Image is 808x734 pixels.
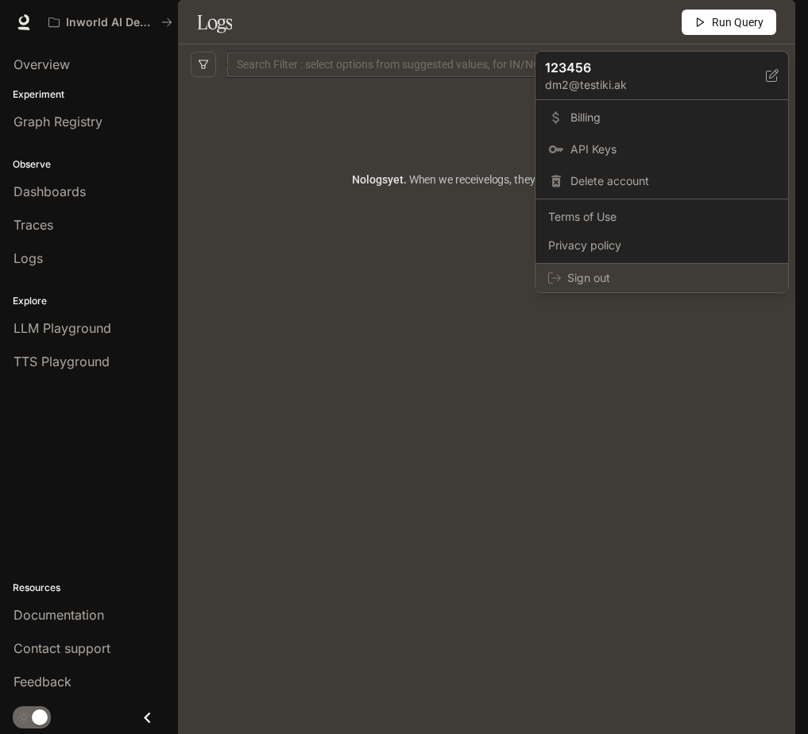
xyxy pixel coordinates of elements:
[539,203,785,231] a: Terms of Use
[548,238,775,253] span: Privacy policy
[570,173,775,189] span: Delete account
[535,264,788,292] div: Sign out
[570,141,775,157] span: API Keys
[545,58,740,77] p: 123456
[567,270,775,286] span: Sign out
[545,77,766,93] p: dm2@testiki.ak
[548,209,775,225] span: Terms of Use
[539,103,785,132] a: Billing
[539,231,785,260] a: Privacy policy
[539,167,785,195] div: Delete account
[535,52,788,100] div: 123456dm2@testiki.ak
[539,135,785,164] a: API Keys
[570,110,775,126] span: Billing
